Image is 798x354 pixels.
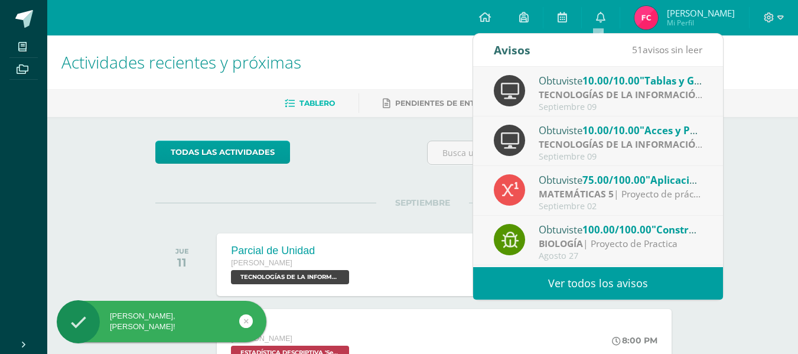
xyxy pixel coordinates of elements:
[395,99,496,108] span: Pendientes de entrega
[539,202,703,212] div: Septiembre 02
[632,43,702,56] span: avisos sin leer
[473,267,723,300] a: Ver todos los avisos
[539,73,703,88] div: Obtuviste en
[175,247,189,255] div: JUE
[155,141,290,164] a: todas las Actividades
[640,124,747,137] span: "Acces y Power Pivot"
[539,88,703,102] div: | Proyectos de Dominio
[539,222,703,237] div: Obtuviste en
[231,259,292,267] span: [PERSON_NAME]
[632,43,643,56] span: 51
[57,311,266,332] div: [PERSON_NAME], [PERSON_NAME]!
[231,320,352,333] div: Parcial
[376,197,469,208] span: SEPTIEMBRE
[582,173,646,187] span: 75.00/100.00
[539,251,703,261] div: Agosto 27
[539,187,614,200] strong: MATEMÁTICAS 5
[539,172,703,187] div: Obtuviste en
[539,102,703,112] div: Septiembre 09
[175,255,189,269] div: 11
[494,34,530,66] div: Avisos
[582,223,652,236] span: 100.00/100.00
[539,138,703,151] div: | Proyectos de Práctica
[582,124,640,137] span: 10.00/10.00
[539,187,703,201] div: | Proyecto de práctica
[640,74,786,87] span: "Tablas y Gráficos Dinámicos"
[299,99,335,108] span: Tablero
[285,94,335,113] a: Tablero
[383,94,496,113] a: Pendientes de entrega
[231,270,349,284] span: TECNOLOGÍAS DE LA INFORMACIÓN Y LA COMUNICACIÓN 5 'Sección A'
[582,74,640,87] span: 10.00/10.00
[539,237,703,251] div: | Proyecto de Practica
[667,7,735,19] span: [PERSON_NAME]
[634,6,658,30] img: 1d3e6312865d1cd01c6e7c077234e905.png
[428,141,689,164] input: Busca una actividad próxima aquí...
[539,152,703,162] div: Septiembre 09
[539,237,583,250] strong: BIOLOGÍA
[612,335,657,346] div: 8:00 PM
[667,18,735,28] span: Mi Perfil
[61,51,301,73] span: Actividades recientes y próximas
[231,245,352,257] div: Parcial de Unidad
[539,122,703,138] div: Obtuviste en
